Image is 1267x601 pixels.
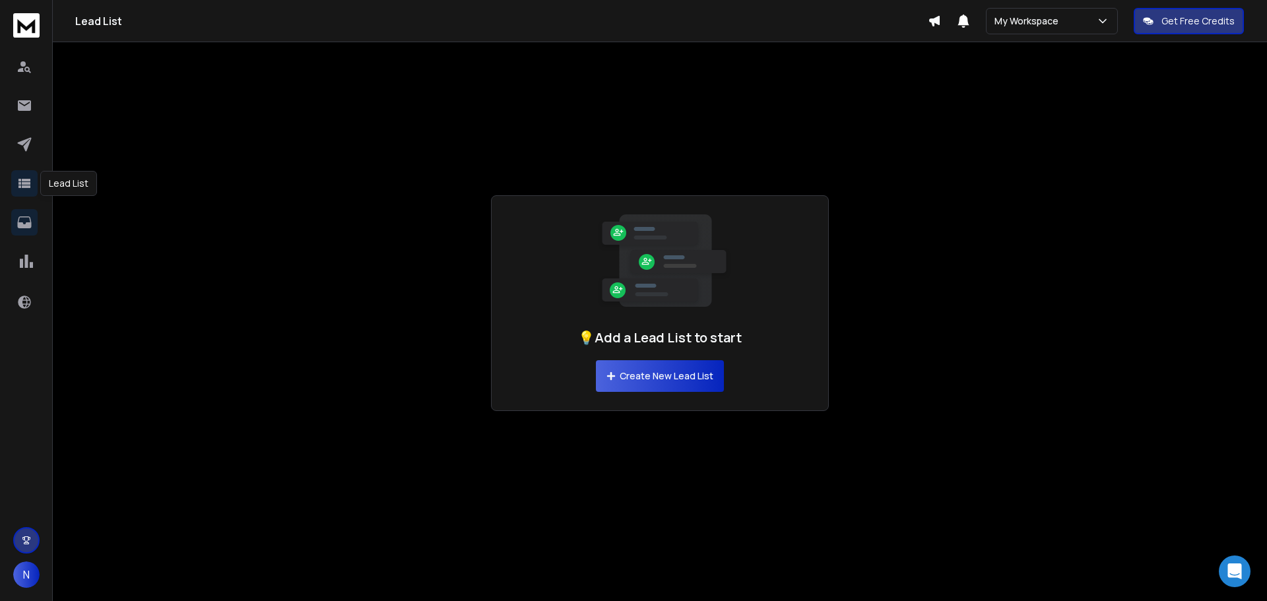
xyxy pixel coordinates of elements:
button: Get Free Credits [1134,8,1244,34]
button: N [13,561,40,588]
p: My Workspace [994,15,1064,28]
button: Create New Lead List [596,360,724,392]
h1: Lead List [75,13,928,29]
div: Open Intercom Messenger [1219,555,1251,587]
div: Lead List [40,171,97,196]
h1: 💡Add a Lead List to start [578,329,742,347]
p: Get Free Credits [1161,15,1235,28]
img: logo [13,13,40,38]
